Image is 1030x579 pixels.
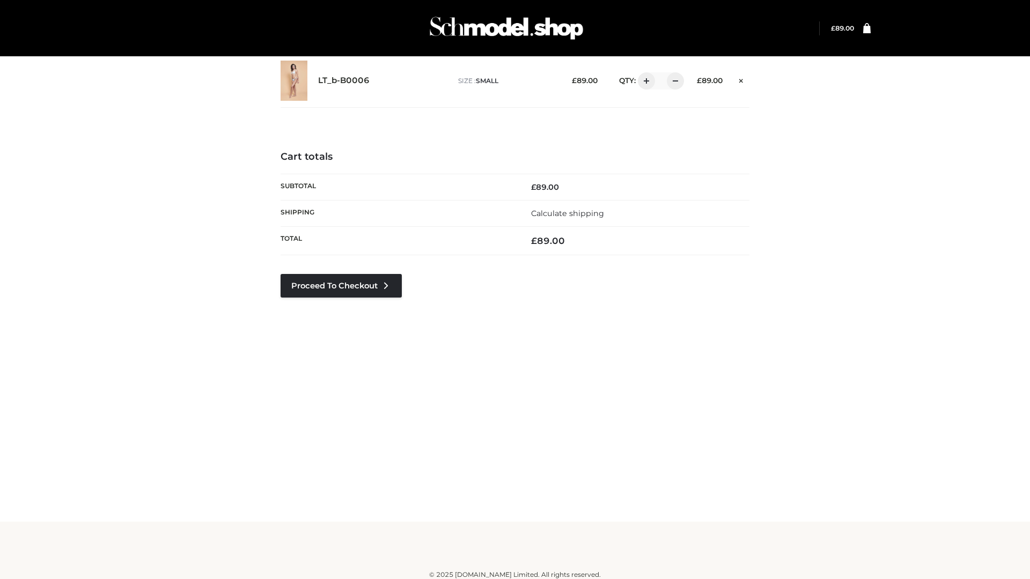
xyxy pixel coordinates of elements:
th: Subtotal [281,174,515,200]
span: SMALL [476,77,498,85]
bdi: 89.00 [572,76,598,85]
bdi: 89.00 [697,76,723,85]
a: Calculate shipping [531,209,604,218]
bdi: 89.00 [531,182,559,192]
span: £ [831,24,835,32]
span: £ [531,235,537,246]
bdi: 89.00 [831,24,854,32]
a: Remove this item [733,72,749,86]
a: £89.00 [831,24,854,32]
bdi: 89.00 [531,235,565,246]
span: £ [572,76,577,85]
span: £ [531,182,536,192]
a: LT_b-B0006 [318,76,370,86]
div: QTY: [608,72,680,90]
img: LT_b-B0006 - SMALL [281,61,307,101]
p: size : [458,76,555,86]
h4: Cart totals [281,151,749,163]
img: Schmodel Admin 964 [426,7,587,49]
a: Proceed to Checkout [281,274,402,298]
span: £ [697,76,702,85]
th: Total [281,227,515,255]
th: Shipping [281,200,515,226]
